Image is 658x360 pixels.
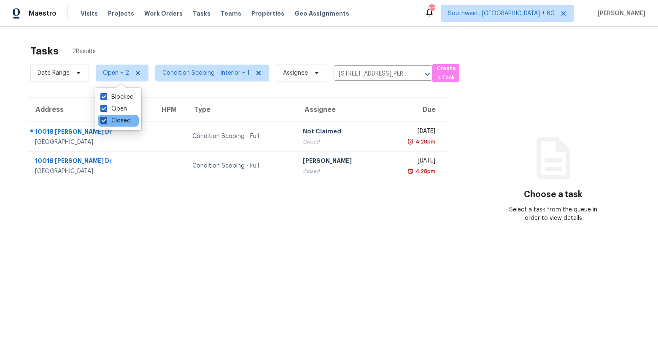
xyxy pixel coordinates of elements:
img: Overdue Alarm Icon [407,138,414,146]
span: Visits [81,9,98,18]
span: Assignee [283,69,308,77]
span: Properties [251,9,284,18]
button: Create a Task [432,64,459,82]
button: Open [421,68,433,80]
div: Condition Scoping - Full [192,132,289,141]
div: 10018 [PERSON_NAME] Dr [35,157,146,167]
th: Due [382,98,448,122]
h3: Choose a task [524,190,582,199]
div: Select a task from the queue in order to view details [508,206,599,222]
span: [PERSON_NAME] [594,9,645,18]
div: Not Claimed [303,127,375,138]
div: 10018 [PERSON_NAME] Dr [35,127,146,138]
div: [GEOGRAPHIC_DATA] [35,138,146,146]
span: 2 Results [72,47,96,56]
span: Condition Scoping - Interior + 1 [162,69,250,77]
span: Teams [221,9,241,18]
div: Closed [303,138,375,146]
input: Search by address [334,68,409,81]
th: Assignee [296,98,382,122]
span: Work Orders [144,9,183,18]
span: Open + 2 [103,69,129,77]
div: [GEOGRAPHIC_DATA] [35,167,146,176]
span: Maestro [29,9,57,18]
div: [DATE] [389,127,435,138]
div: Condition Scoping - Full [192,162,289,170]
th: Type [186,98,296,122]
label: Blocked [100,93,134,101]
th: Address [27,98,153,122]
th: HPM [153,98,186,122]
div: Closed [303,167,375,176]
span: Southwest, [GEOGRAPHIC_DATA] + 60 [448,9,555,18]
div: 4:28pm [414,167,435,176]
h2: Tasks [30,47,59,55]
div: 517 [429,5,434,14]
label: Open [100,105,127,113]
span: Projects [108,9,134,18]
span: Date Range [38,69,70,77]
span: Create a Task [437,64,455,83]
img: Overdue Alarm Icon [407,167,414,176]
div: 4:28pm [414,138,435,146]
label: Closed [100,116,131,125]
span: Geo Assignments [294,9,349,18]
div: [PERSON_NAME] [303,157,375,167]
div: [DATE] [389,157,435,167]
span: Tasks [193,11,210,16]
